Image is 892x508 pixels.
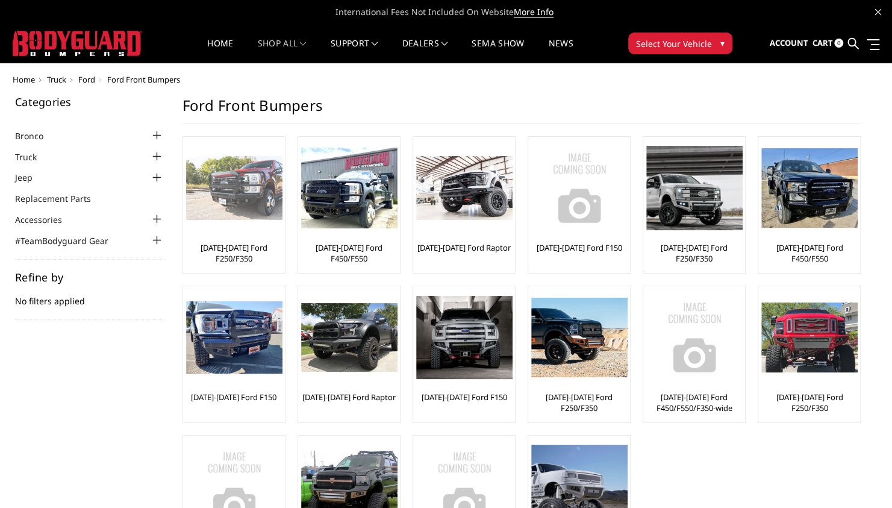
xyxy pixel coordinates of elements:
[402,39,448,63] a: Dealers
[302,392,396,403] a: [DATE]-[DATE] Ford Raptor
[646,392,742,413] a: [DATE]-[DATE] Ford F450/F550/F350-wide
[531,392,627,413] a: [DATE]-[DATE] Ford F250/F350
[769,27,808,60] a: Account
[720,37,725,49] span: ▾
[514,6,554,18] a: More Info
[15,130,58,142] a: Bronco
[812,27,843,60] a: Cart 0
[548,39,573,63] a: News
[15,213,77,226] a: Accessories
[15,192,106,205] a: Replacement Parts
[182,96,859,124] h1: Ford Front Bumpers
[421,392,507,403] a: [DATE]-[DATE] Ford F150
[15,151,52,163] a: Truck
[107,74,180,85] span: Ford Front Bumpers
[646,289,743,386] img: No Image
[628,33,732,54] button: Select Your Vehicle
[13,74,35,85] a: Home
[207,39,233,63] a: Home
[301,242,397,264] a: [DATE]-[DATE] Ford F450/F550
[834,39,843,48] span: 0
[761,242,857,264] a: [DATE]-[DATE] Ford F450/F550
[769,37,808,48] span: Account
[258,39,307,63] a: shop all
[15,272,164,283] h5: Refine by
[15,234,123,247] a: #TeamBodyguard Gear
[331,39,378,63] a: Support
[531,140,628,236] img: No Image
[15,96,164,107] h5: Categories
[78,74,95,85] a: Ford
[15,272,164,320] div: No filters applied
[47,74,66,85] a: Truck
[186,242,282,264] a: [DATE]-[DATE] Ford F250/F350
[417,242,511,253] a: [DATE]-[DATE] Ford Raptor
[812,37,832,48] span: Cart
[646,242,742,264] a: [DATE]-[DATE] Ford F250/F350
[636,37,712,50] span: Select Your Vehicle
[472,39,524,63] a: SEMA Show
[13,31,142,56] img: BODYGUARD BUMPERS
[537,242,622,253] a: [DATE]-[DATE] Ford F150
[191,392,276,403] a: [DATE]-[DATE] Ford F150
[761,392,857,413] a: [DATE]-[DATE] Ford F250/F350
[15,171,48,184] a: Jeep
